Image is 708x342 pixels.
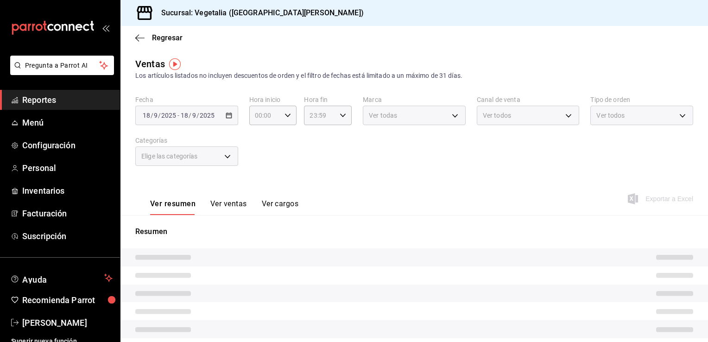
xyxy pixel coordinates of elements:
[22,184,113,197] span: Inventarios
[102,24,109,32] button: open_drawer_menu
[192,112,196,119] input: --
[596,111,625,120] span: Ver todos
[158,112,161,119] span: /
[25,61,100,70] span: Pregunta a Parrot AI
[22,294,113,306] span: Recomienda Parrot
[151,112,153,119] span: /
[196,112,199,119] span: /
[6,67,114,77] a: Pregunta a Parrot AI
[210,199,247,215] button: Ver ventas
[135,33,183,42] button: Regresar
[363,96,466,103] label: Marca
[177,112,179,119] span: -
[369,111,397,120] span: Ver todas
[22,207,113,220] span: Facturación
[135,57,165,71] div: Ventas
[22,116,113,129] span: Menú
[477,96,580,103] label: Canal de venta
[135,71,693,81] div: Los artículos listados no incluyen descuentos de orden y el filtro de fechas está limitado a un m...
[199,112,215,119] input: ----
[150,199,298,215] div: navigation tabs
[154,7,364,19] h3: Sucursal: Vegetalia ([GEOGRAPHIC_DATA][PERSON_NAME])
[10,56,114,75] button: Pregunta a Parrot AI
[180,112,189,119] input: --
[135,96,238,103] label: Fecha
[189,112,191,119] span: /
[169,58,181,70] img: Tooltip marker
[483,111,511,120] span: Ver todos
[22,139,113,152] span: Configuración
[262,199,299,215] button: Ver cargos
[304,96,352,103] label: Hora fin
[150,199,196,215] button: Ver resumen
[22,94,113,106] span: Reportes
[249,96,297,103] label: Hora inicio
[22,272,101,284] span: Ayuda
[141,152,198,161] span: Elige las categorías
[161,112,177,119] input: ----
[22,230,113,242] span: Suscripción
[22,317,113,329] span: [PERSON_NAME]
[152,33,183,42] span: Regresar
[135,226,693,237] p: Resumen
[153,112,158,119] input: --
[22,162,113,174] span: Personal
[135,137,238,144] label: Categorías
[142,112,151,119] input: --
[590,96,693,103] label: Tipo de orden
